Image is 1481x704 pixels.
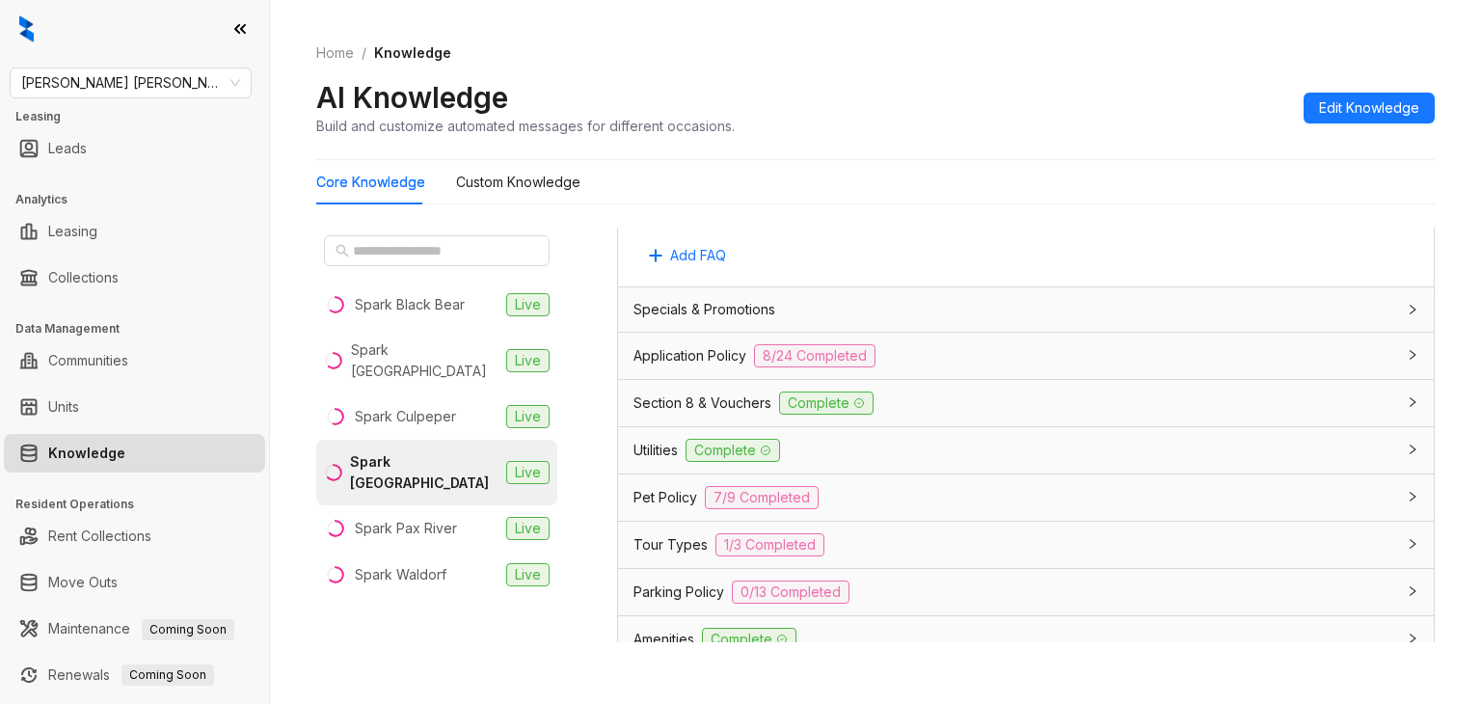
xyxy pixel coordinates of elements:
span: Amenities [633,629,694,650]
span: collapsed [1407,491,1418,502]
div: AmenitiesComplete [618,616,1434,663]
span: collapsed [1407,444,1418,455]
button: Add FAQ [633,240,741,271]
h3: Analytics [15,191,269,208]
span: Complete [686,439,780,462]
li: Communities [4,341,265,380]
a: Units [48,388,79,426]
div: Core Knowledge [316,172,425,193]
div: Application Policy8/24 Completed [618,333,1434,379]
span: Specials & Promotions [633,299,775,320]
div: Spark Pax River [355,518,457,539]
li: Leads [4,129,265,168]
a: Move Outs [48,563,118,602]
span: collapsed [1407,633,1418,644]
h3: Resident Operations [15,496,269,513]
li: Collections [4,258,265,297]
div: Parking Policy0/13 Completed [618,569,1434,615]
li: Rent Collections [4,517,265,555]
span: Live [506,517,550,540]
span: Add FAQ [670,245,726,266]
li: Move Outs [4,563,265,602]
li: Renewals [4,656,265,694]
div: Specials & Promotions [618,287,1434,332]
span: Tour Types [633,534,708,555]
a: Communities [48,341,128,380]
span: Coming Soon [142,619,234,640]
div: Build and customize automated messages for different occasions. [316,116,735,136]
li: / [362,42,366,64]
img: logo [19,15,34,42]
li: Maintenance [4,609,265,648]
span: Live [506,293,550,316]
h3: Data Management [15,320,269,338]
span: Edit Knowledge [1319,97,1419,119]
h2: AI Knowledge [316,79,508,116]
span: Live [506,563,550,586]
span: 1/3 Completed [715,533,824,556]
span: search [336,244,349,257]
span: 7/9 Completed [705,486,819,509]
span: Complete [702,628,796,651]
span: collapsed [1407,304,1418,315]
a: Leads [48,129,87,168]
span: Live [506,405,550,428]
span: Complete [779,392,874,415]
span: Section 8 & Vouchers [633,393,771,414]
li: Knowledge [4,434,265,473]
div: Spark [GEOGRAPHIC_DATA] [350,451,498,494]
li: Leasing [4,212,265,251]
a: RenewalsComing Soon [48,656,214,694]
a: Knowledge [48,434,125,473]
button: Edit Knowledge [1304,93,1435,123]
li: Units [4,388,265,426]
span: collapsed [1407,538,1418,550]
div: Spark [GEOGRAPHIC_DATA] [351,339,498,382]
div: Spark Culpeper [355,406,456,427]
span: Coming Soon [121,664,214,686]
span: collapsed [1407,349,1418,361]
div: Pet Policy7/9 Completed [618,474,1434,521]
span: Gates Hudson [21,68,240,97]
span: collapsed [1407,585,1418,597]
div: Tour Types1/3 Completed [618,522,1434,568]
span: Utilities [633,440,678,461]
h3: Leasing [15,108,269,125]
span: Live [506,461,550,484]
a: Home [312,42,358,64]
span: Application Policy [633,345,746,366]
span: Parking Policy [633,582,724,603]
a: Rent Collections [48,517,151,555]
div: UtilitiesComplete [618,427,1434,474]
div: Custom Knowledge [456,172,580,193]
span: Knowledge [374,44,451,61]
span: collapsed [1407,396,1418,408]
div: Spark Black Bear [355,294,465,315]
a: Collections [48,258,119,297]
span: Pet Policy [633,487,697,508]
span: 0/13 Completed [732,581,849,604]
a: Leasing [48,212,97,251]
span: Live [506,349,550,372]
div: Spark Waldorf [355,564,446,585]
div: Section 8 & VouchersComplete [618,380,1434,426]
span: 8/24 Completed [754,344,875,367]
